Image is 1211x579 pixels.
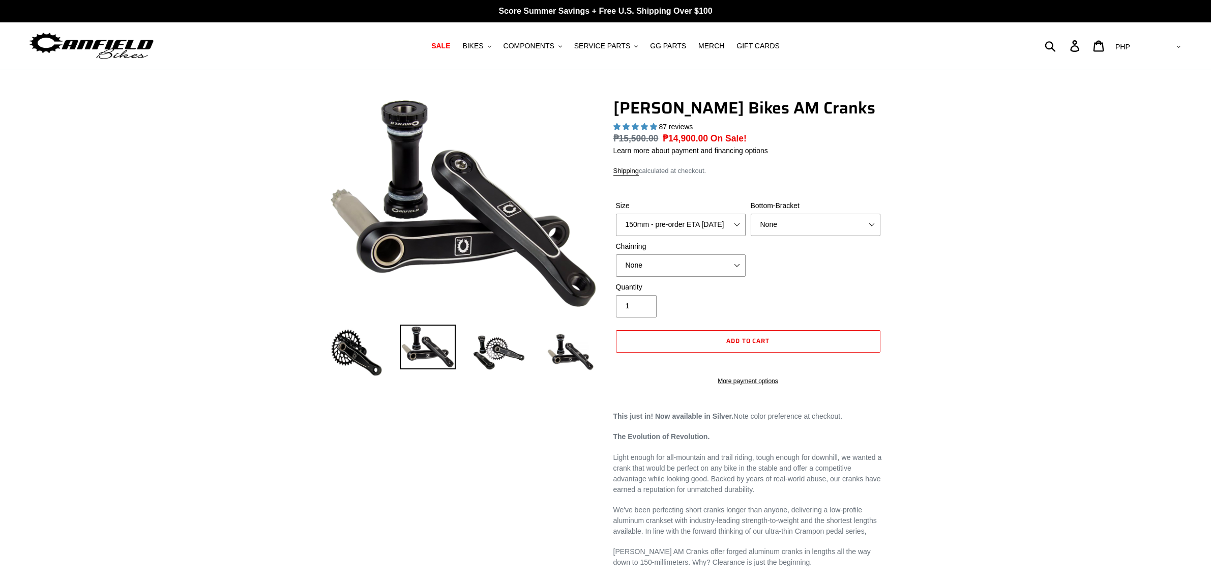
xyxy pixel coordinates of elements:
[400,325,456,369] img: Load image into Gallery viewer, Canfield Cranks
[616,200,746,211] label: Size
[726,336,770,345] span: Add to cart
[613,546,883,568] p: [PERSON_NAME] AM Cranks offer forged aluminum cranks in lengths all the way down to 150-millimete...
[613,166,883,176] div: calculated at checkout.
[616,377,880,386] a: More payment options
[1050,35,1076,57] input: Search
[574,42,630,50] span: SERVICE PARTS
[616,282,746,293] label: Quantity
[613,452,883,495] p: Light enough for all-mountain and trail riding, tough enough for downhill, we wanted a crank that...
[569,39,643,53] button: SERVICE PARTS
[659,123,693,131] span: 87 reviews
[751,200,880,211] label: Bottom-Bracket
[431,42,450,50] span: SALE
[28,30,155,62] img: Canfield Bikes
[471,325,527,381] img: Load image into Gallery viewer, Canfield Bikes AM Cranks
[426,39,455,53] a: SALE
[457,39,496,53] button: BIKES
[613,123,659,131] span: 4.97 stars
[542,325,598,381] img: Load image into Gallery viewer, CANFIELD-AM_DH-CRANKS
[613,505,883,537] p: We've been perfecting short cranks longer than anyone, delivering a low-profile aluminum crankset...
[329,325,385,381] img: Load image into Gallery viewer, Canfield Bikes AM Cranks
[663,133,708,143] span: ₱14,900.00
[736,42,780,50] span: GIFT CARDS
[693,39,729,53] a: MERCH
[613,147,768,155] a: Learn more about payment and financing options
[731,39,785,53] a: GIFT CARDS
[698,42,724,50] span: MERCH
[504,42,554,50] span: COMPONENTS
[462,42,483,50] span: BIKES
[616,330,880,353] button: Add to cart
[613,167,639,176] a: Shipping
[613,432,710,441] strong: The Evolution of Revolution.
[711,132,747,145] span: On Sale!
[616,241,746,252] label: Chainring
[613,411,883,422] p: Note color preference at checkout.
[645,39,691,53] a: GG PARTS
[613,133,659,143] s: ₱15,500.00
[650,42,686,50] span: GG PARTS
[613,98,883,118] h1: [PERSON_NAME] Bikes AM Cranks
[498,39,567,53] button: COMPONENTS
[613,412,734,420] strong: This just in! Now available in Silver.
